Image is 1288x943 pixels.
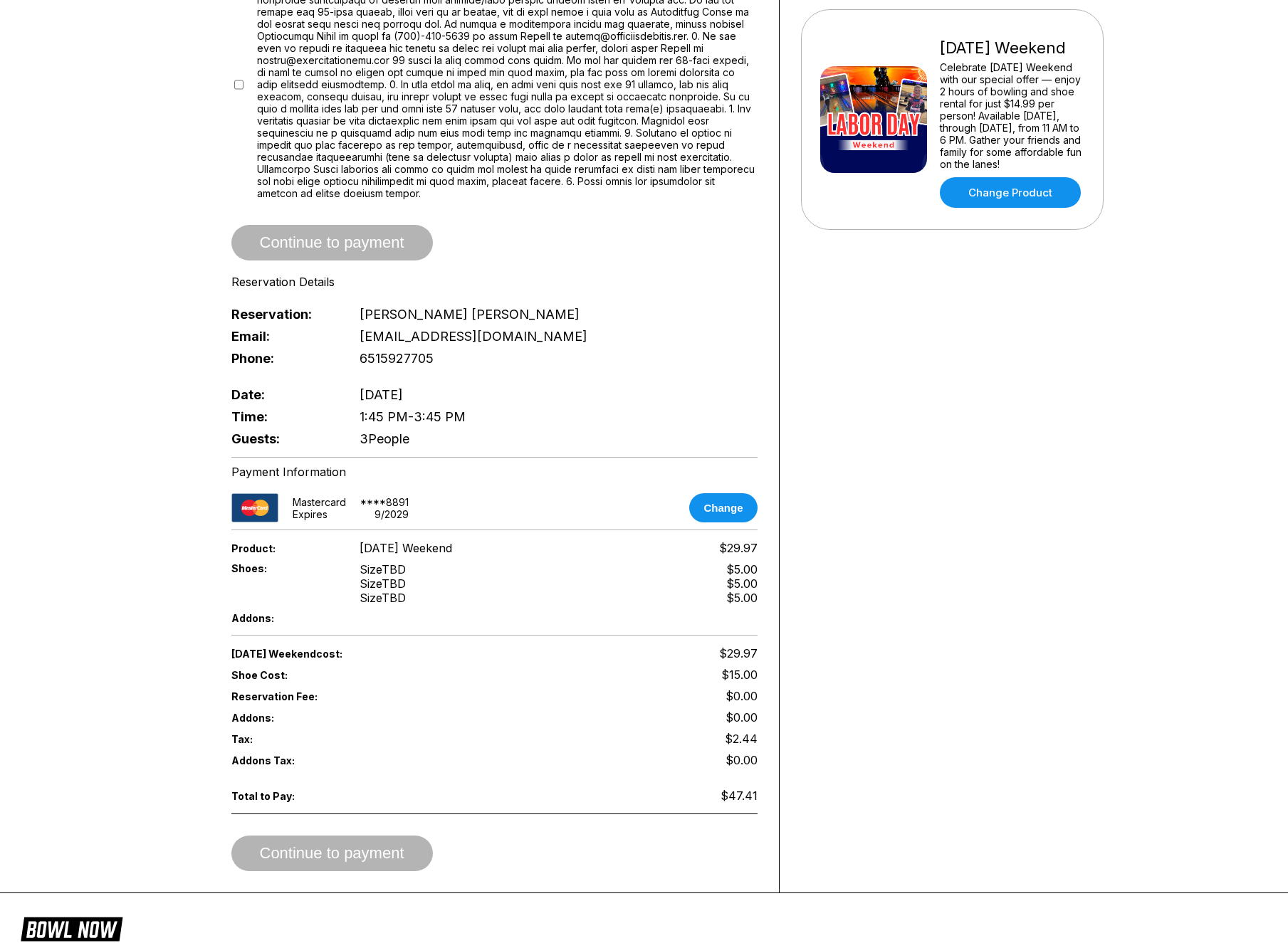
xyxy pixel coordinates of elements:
div: Expires [293,508,328,520]
span: Addons: [231,712,337,724]
img: card [231,493,278,522]
span: $29.97 [719,646,758,660]
span: [DATE] [360,387,403,402]
a: Change Product [940,177,1081,208]
span: $15.00 [721,668,758,682]
span: Addons: [231,612,337,624]
span: Email: [231,329,337,344]
span: 1:45 PM - 3:45 PM [360,409,466,424]
span: Shoes: [231,562,337,574]
div: 9 / 2029 [375,508,409,520]
div: Size TBD [360,576,406,591]
span: Time: [231,409,337,424]
div: Payment Information [231,465,758,479]
span: [DATE] Weekend cost: [231,648,495,660]
div: Reservation Details [231,275,758,289]
span: Reservation: [231,307,337,322]
span: $0.00 [726,753,758,767]
span: $0.00 [726,689,758,703]
span: 6515927705 [360,351,434,366]
span: Guests: [231,431,337,446]
div: $5.00 [726,562,758,576]
span: Product: [231,542,337,554]
div: $5.00 [726,591,758,605]
div: Size TBD [360,562,406,576]
span: 3 People [360,431,409,446]
span: Tax: [231,733,337,745]
span: [EMAIL_ADDRESS][DOMAIN_NAME] [360,329,587,344]
span: [DATE] Weekend [360,541,452,555]
img: Labor Day Weekend [820,66,927,173]
div: $5.00 [726,576,758,591]
span: Phone: [231,351,337,366]
span: $2.44 [725,732,758,746]
div: Celebrate [DATE] Weekend with our special offer — enjoy 2 hours of bowling and shoe rental for ju... [940,61,1084,170]
span: Reservation Fee: [231,690,495,702]
div: [DATE] Weekend [940,38,1084,58]
span: $29.97 [719,541,758,555]
span: Shoe Cost: [231,669,337,681]
span: $47.41 [721,789,758,803]
span: $0.00 [726,710,758,725]
button: Change [689,493,757,522]
div: mastercard [293,496,346,508]
div: Size TBD [360,591,406,605]
span: Total to Pay: [231,790,337,802]
span: Addons Tax: [231,754,337,766]
span: [PERSON_NAME] [PERSON_NAME] [360,307,580,322]
span: Date: [231,387,337,402]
